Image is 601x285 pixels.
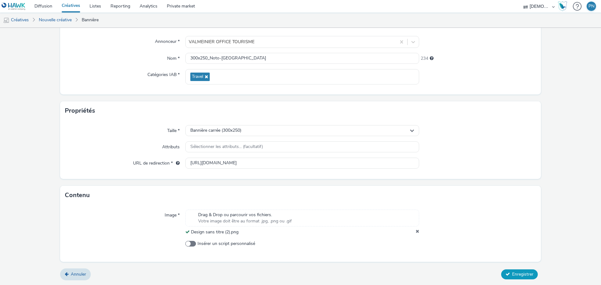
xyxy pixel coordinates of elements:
[145,69,182,78] label: Catégories IAB *
[65,106,95,115] h3: Propriétés
[191,229,239,235] span: Design sans titre (2).png
[152,36,182,45] label: Annonceur *
[131,158,182,166] label: URL de redirection *
[198,212,292,218] span: Drag & Drop ou parcourir vos fichiers.
[2,3,26,10] img: undefined Logo
[588,2,594,11] div: PN
[71,271,86,277] span: Annuler
[60,268,91,280] a: Annuler
[558,1,570,11] a: Hawk Academy
[421,55,428,62] span: 234
[198,218,292,224] span: Votre image doit être au format .jpg, .png ou .gif
[36,13,75,28] a: Nouvelle créative
[190,128,241,133] span: Bannière carrée (300x250)
[501,269,538,279] button: Enregistrer
[173,160,180,166] div: L'URL de redirection sera utilisée comme URL de validation avec certains SSP et ce sera l'URL de ...
[185,158,419,169] input: url...
[165,53,182,62] label: Nom *
[430,55,434,62] div: 255 caractères maximum
[190,144,263,150] span: Sélectionner les attributs... (facultatif)
[512,271,533,277] span: Enregistrer
[185,53,419,64] input: Nom
[558,1,567,11] img: Hawk Academy
[165,125,182,134] label: Taille *
[160,141,182,150] label: Attributs
[192,74,203,79] span: Travel
[3,17,9,23] img: mobile
[162,210,182,218] label: Image *
[198,241,255,247] span: Insérer un script personnalisé
[79,13,102,28] a: Bannière
[65,191,90,200] h3: Contenu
